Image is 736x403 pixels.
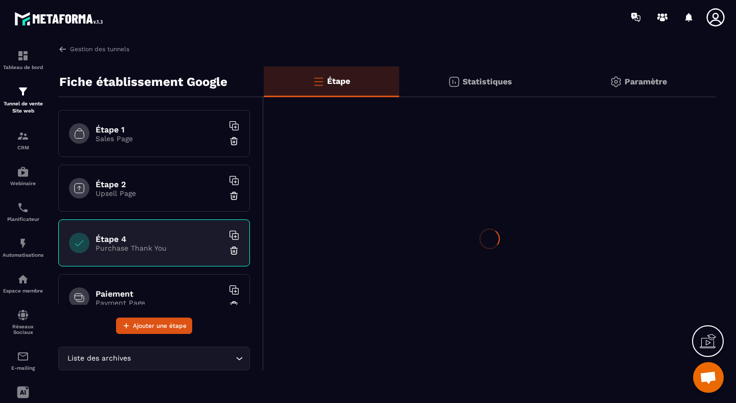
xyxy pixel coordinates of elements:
[58,347,250,370] div: Search for option
[3,122,43,158] a: formationformationCRM
[3,301,43,343] a: social-networksocial-networkRéseaux Sociaux
[3,194,43,230] a: schedulerschedulerPlanificateur
[96,289,223,299] h6: Paiement
[17,85,29,98] img: formation
[3,145,43,150] p: CRM
[96,125,223,135] h6: Étape 1
[3,42,43,78] a: formationformationTableau de bord
[65,353,133,364] span: Liste des archives
[96,244,223,252] p: Purchase Thank You
[17,309,29,321] img: social-network
[133,321,187,331] span: Ajouter une étape
[3,265,43,301] a: automationsautomationsEspace membre
[625,77,667,86] p: Paramètre
[96,189,223,197] p: Upsell Page
[96,135,223,143] p: Sales Page
[17,273,29,285] img: automations
[59,72,227,92] p: Fiche établissement Google
[17,350,29,363] img: email
[229,191,239,201] img: trash
[3,343,43,378] a: emailemailE-mailing
[96,180,223,189] h6: Étape 2
[116,318,192,334] button: Ajouter une étape
[17,130,29,142] img: formation
[3,181,43,186] p: Webinaire
[133,353,233,364] input: Search for option
[229,300,239,310] img: trash
[14,9,106,28] img: logo
[3,158,43,194] a: automationsautomationsWebinaire
[3,230,43,265] a: automationsautomationsAutomatisations
[463,77,512,86] p: Statistiques
[3,252,43,258] p: Automatisations
[693,362,724,393] div: Ouvrir le chat
[96,299,223,307] p: Payment Page
[229,245,239,256] img: trash
[3,216,43,222] p: Planificateur
[58,44,129,54] a: Gestion des tunnels
[448,76,460,88] img: stats.20deebd0.svg
[17,237,29,250] img: automations
[17,166,29,178] img: automations
[3,78,43,122] a: formationformationTunnel de vente Site web
[17,201,29,214] img: scheduler
[229,136,239,146] img: trash
[3,365,43,371] p: E-mailing
[3,288,43,294] p: Espace membre
[96,234,223,244] h6: Étape 4
[3,324,43,335] p: Réseaux Sociaux
[3,100,43,115] p: Tunnel de vente Site web
[610,76,622,88] img: setting-gr.5f69749f.svg
[327,76,350,86] p: Étape
[17,50,29,62] img: formation
[312,75,325,87] img: bars-o.4a397970.svg
[3,64,43,70] p: Tableau de bord
[58,44,67,54] img: arrow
